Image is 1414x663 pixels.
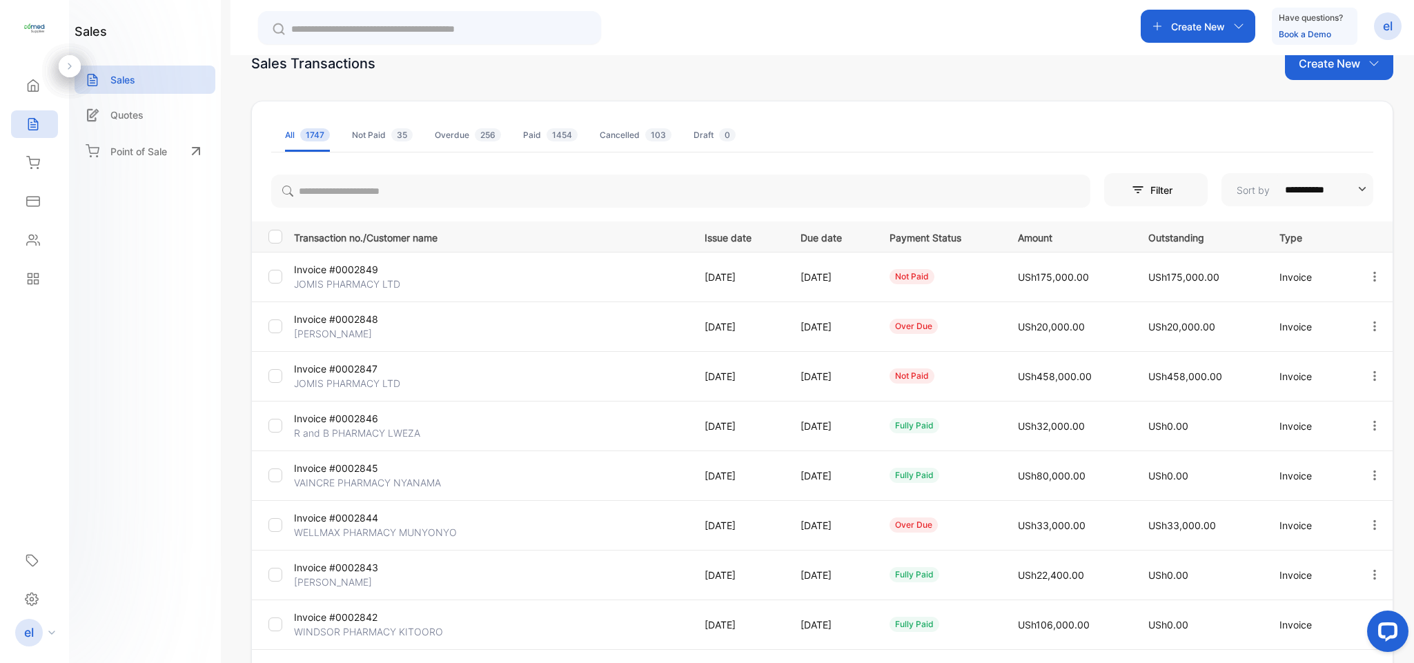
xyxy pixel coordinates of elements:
span: 1747 [300,128,330,141]
p: JOMIS PHARMACY LTD [294,376,425,390]
a: Sales [75,66,215,94]
span: USh175,000.00 [1018,271,1089,283]
span: USh20,000.00 [1148,321,1215,333]
p: Sales [110,72,135,87]
p: Invoice #0002846 [294,411,425,426]
p: Invoice #0002848 [294,312,425,326]
span: USh458,000.00 [1148,370,1222,382]
p: JOMIS PHARMACY LTD [294,277,425,291]
p: [DATE] [705,518,773,533]
span: USh33,000.00 [1148,519,1216,531]
p: Amount [1018,228,1120,245]
p: el [24,624,34,642]
p: [DATE] [705,319,773,334]
p: Invoice [1279,568,1339,582]
div: fully paid [890,418,939,433]
span: USh106,000.00 [1018,619,1090,631]
p: [DATE] [801,468,861,483]
p: WINDSOR PHARMACY KITOORO [294,624,443,639]
p: Invoice [1279,468,1339,483]
img: logo [24,18,45,39]
p: Invoice #0002843 [294,560,425,575]
div: fully paid [890,567,939,582]
button: Create New [1285,47,1393,80]
p: [DATE] [801,419,861,433]
p: [PERSON_NAME] [294,575,425,589]
p: Sort by [1237,183,1270,197]
iframe: LiveChat chat widget [1356,605,1414,663]
p: Transaction no./Customer name [294,228,687,245]
p: Invoice #0002844 [294,511,425,525]
div: over due [890,319,938,334]
div: All [285,129,330,141]
p: R and B PHARMACY LWEZA [294,426,425,440]
span: USh0.00 [1148,470,1188,482]
p: VAINCRE PHARMACY NYANAMA [294,475,441,490]
div: Not Paid [352,129,413,141]
div: not paid [890,368,934,384]
span: 35 [391,128,413,141]
span: 103 [645,128,671,141]
span: USh32,000.00 [1018,420,1085,432]
p: Have questions? [1279,11,1343,25]
div: not paid [890,269,934,284]
button: el [1374,10,1402,43]
div: fully paid [890,617,939,632]
p: el [1383,17,1393,35]
div: Cancelled [600,129,671,141]
p: Payment Status [890,228,990,245]
div: Paid [523,129,578,141]
span: USh22,400.00 [1018,569,1084,581]
span: USh458,000.00 [1018,370,1092,382]
p: [DATE] [801,518,861,533]
span: USh33,000.00 [1018,519,1086,531]
span: 1454 [547,128,578,141]
h1: sales [75,22,107,41]
p: [DATE] [705,270,773,284]
span: USh0.00 [1148,569,1188,581]
span: USh20,000.00 [1018,321,1085,333]
p: WELLMAX PHARMACY MUNYONYO [294,525,457,540]
p: Create New [1171,19,1225,34]
p: Due date [801,228,861,245]
p: [DATE] [705,568,773,582]
p: Type [1279,228,1339,245]
div: Sales Transactions [251,53,375,74]
div: fully paid [890,468,939,483]
div: Draft [694,129,736,141]
span: USh80,000.00 [1018,470,1086,482]
p: [DATE] [801,369,861,384]
p: [DATE] [801,617,861,632]
div: over due [890,517,938,533]
p: [PERSON_NAME] [294,326,425,341]
p: Quotes [110,108,144,122]
p: Invoice [1279,270,1339,284]
p: Invoice [1279,319,1339,334]
p: [DATE] [801,270,861,284]
p: Outstanding [1148,228,1250,245]
span: 256 [475,128,501,141]
button: Create New [1141,10,1255,43]
p: Invoice [1279,419,1339,433]
span: 0 [719,128,736,141]
a: Quotes [75,101,215,129]
span: USh0.00 [1148,619,1188,631]
p: [DATE] [801,568,861,582]
p: [DATE] [705,419,773,433]
p: Invoice #0002845 [294,461,425,475]
p: [DATE] [705,468,773,483]
p: Invoice #0002842 [294,610,425,624]
p: [DATE] [801,319,861,334]
p: Invoice #0002849 [294,262,425,277]
p: Create New [1299,55,1360,72]
span: USh175,000.00 [1148,271,1219,283]
div: Overdue [435,129,501,141]
p: Invoice [1279,369,1339,384]
p: Invoice [1279,518,1339,533]
p: [DATE] [705,369,773,384]
p: Invoice [1279,617,1339,632]
a: Book a Demo [1279,29,1331,39]
a: Point of Sale [75,136,215,166]
p: Issue date [705,228,773,245]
